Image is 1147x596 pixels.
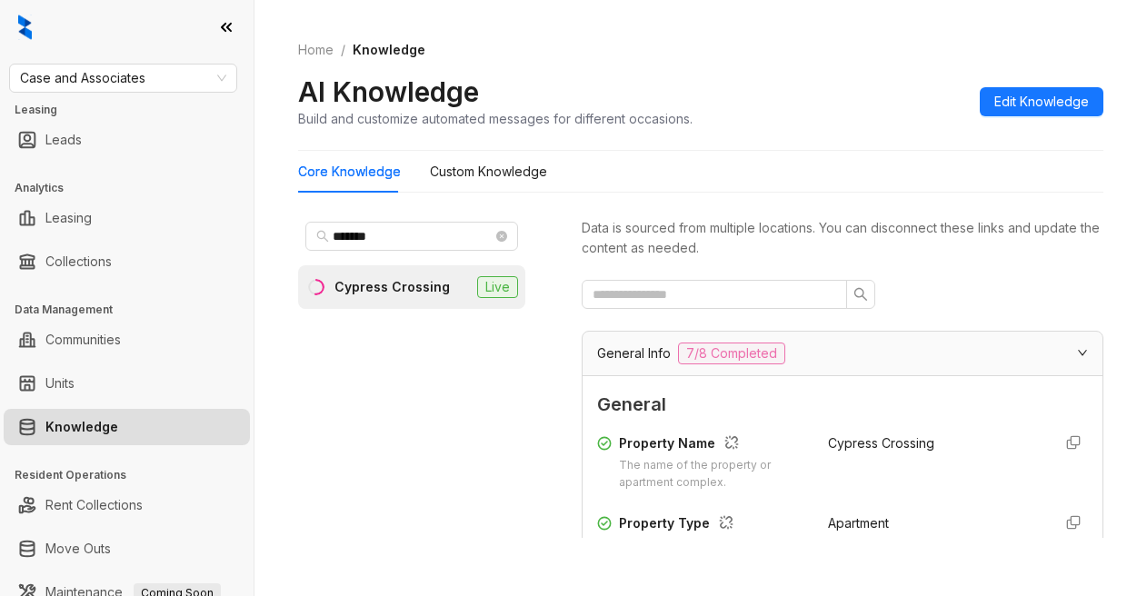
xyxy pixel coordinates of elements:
a: Move Outs [45,531,111,567]
div: Data is sourced from multiple locations. You can disconnect these links and update the content as... [582,218,1103,258]
span: 7/8 Completed [678,343,785,364]
div: Property Type [619,513,806,537]
img: logo [18,15,32,40]
div: General Info7/8 Completed [583,332,1102,375]
li: Communities [4,322,250,358]
div: Build and customize automated messages for different occasions. [298,109,693,128]
li: Units [4,365,250,402]
a: Home [294,40,337,60]
div: Core Knowledge [298,162,401,182]
span: General Info [597,343,671,363]
h2: AI Knowledge [298,74,479,109]
span: Edit Knowledge [994,92,1089,112]
li: Collections [4,243,250,280]
span: Case and Associates [20,65,226,92]
li: Move Outs [4,531,250,567]
div: The name of the property or apartment complex. [619,457,806,492]
a: Collections [45,243,112,280]
a: Rent Collections [45,487,143,523]
span: Apartment [828,515,889,531]
span: close-circle [496,231,507,242]
li: Knowledge [4,409,250,445]
a: Leads [45,122,82,158]
button: Edit Knowledge [980,87,1103,116]
span: search [316,230,329,243]
a: Communities [45,322,121,358]
div: Cypress Crossing [334,277,450,297]
div: Custom Knowledge [430,162,547,182]
h3: Leasing [15,102,254,118]
li: Leasing [4,200,250,236]
span: General [597,391,1088,419]
a: Units [45,365,75,402]
span: search [853,287,868,302]
a: Knowledge [45,409,118,445]
div: The type of property, such as apartment, condo, or townhouse. [619,537,806,571]
div: Property Name [619,433,806,457]
li: Rent Collections [4,487,250,523]
h3: Resident Operations [15,467,254,483]
h3: Data Management [15,302,254,318]
span: Live [477,276,518,298]
h3: Analytics [15,180,254,196]
li: / [341,40,345,60]
a: Leasing [45,200,92,236]
li: Leads [4,122,250,158]
span: Cypress Crossing [828,435,934,451]
span: expanded [1077,347,1088,358]
span: Knowledge [353,42,425,57]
